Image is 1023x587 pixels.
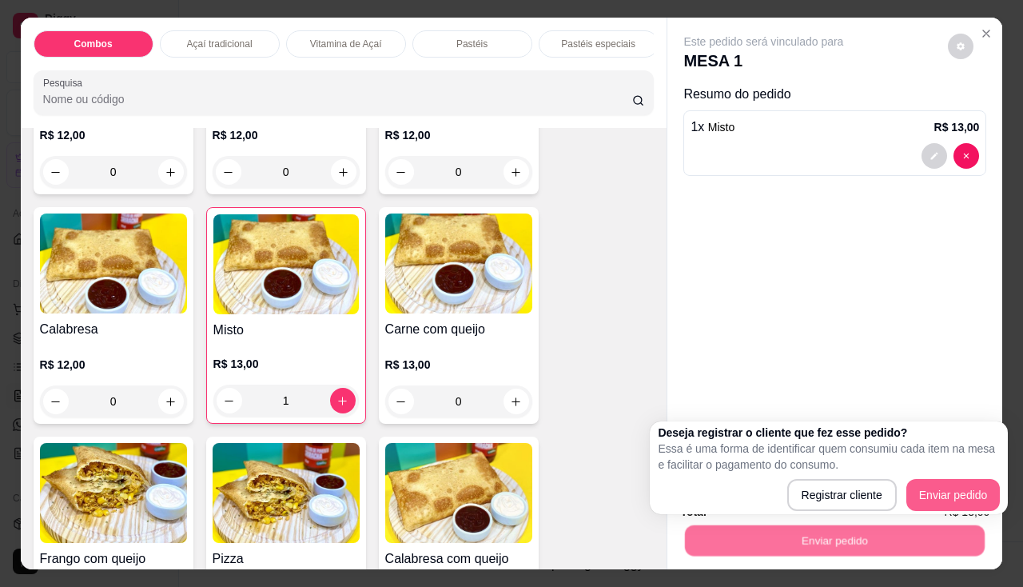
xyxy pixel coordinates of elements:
p: Vitamina de Açaí [310,38,382,50]
h4: Calabresa [40,320,187,339]
p: 1 x [691,118,734,137]
p: R$ 12,00 [40,127,187,143]
input: Pesquisa [43,91,632,107]
p: Este pedido será vinculado para [683,34,843,50]
label: Pesquisa [43,76,88,90]
button: decrease-product-quantity [921,143,947,169]
img: product-image [385,214,532,313]
p: Essa é uma forma de identificar quem consumiu cada item na mesa e facilitar o pagamento do consumo. [658,441,1000,473]
button: Close [973,21,999,46]
p: R$ 13,00 [213,356,359,372]
button: decrease-product-quantity [948,34,973,59]
h4: Carne com queijo [385,320,532,339]
h2: Deseja registrar o cliente que fez esse pedido? [658,425,1000,441]
p: R$ 13,00 [934,119,980,135]
img: product-image [213,214,359,314]
p: MESA 1 [683,50,843,72]
h4: Pizza [213,549,360,569]
p: R$ 12,00 [40,357,187,373]
p: R$ 12,00 [385,127,532,143]
img: product-image [40,443,187,543]
button: Enviar pedido [685,525,985,557]
img: product-image [213,443,360,543]
button: Enviar pedido [906,479,1001,511]
p: Pastéis especiais [561,38,635,50]
strong: Total [680,505,706,518]
p: Resumo do pedido [683,85,986,104]
p: Combos [74,38,113,50]
button: decrease-product-quantity [953,143,979,169]
h4: Calabresa com queijo [385,549,532,569]
p: Pastéis [456,38,488,50]
img: product-image [385,443,532,543]
button: Registrar cliente [787,479,897,511]
img: product-image [40,214,187,313]
p: R$ 12,00 [213,127,360,143]
span: Misto [708,121,734,134]
h4: Frango com queijo [40,549,187,569]
h4: Misto [213,321,359,340]
p: Açaí tradicional [187,38,253,50]
p: R$ 13,00 [385,357,532,373]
